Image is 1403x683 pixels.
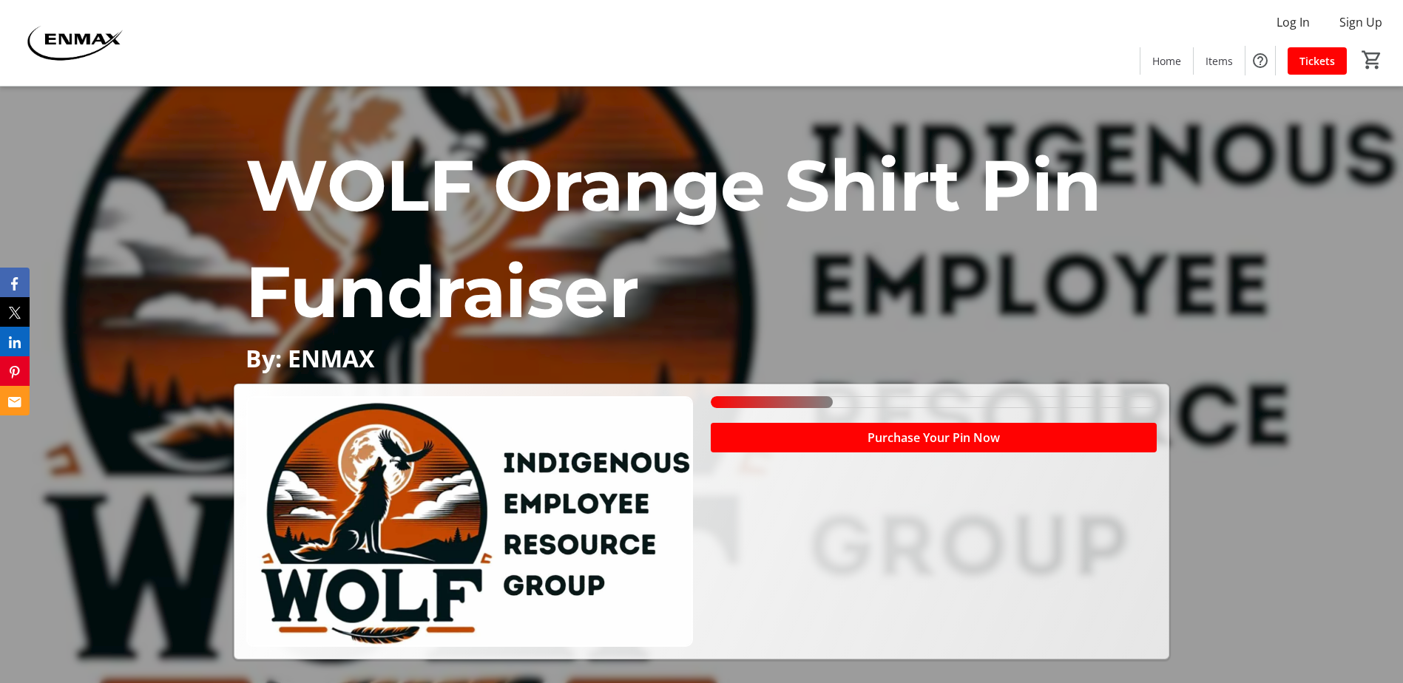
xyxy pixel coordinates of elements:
[246,142,1101,335] span: WOLF Orange Shirt Pin Fundraiser
[1288,47,1347,75] a: Tickets
[1359,47,1385,73] button: Cart
[711,423,1157,452] button: Purchase Your Pin Now
[711,396,1157,408] div: 27.500000000000004% of fundraising goal reached
[246,396,692,647] img: Campaign CTA Media Photo
[1140,47,1193,75] a: Home
[246,345,1157,371] p: By: ENMAX
[1152,53,1181,69] span: Home
[1299,53,1335,69] span: Tickets
[1265,10,1322,34] button: Log In
[1245,46,1275,75] button: Help
[1328,10,1394,34] button: Sign Up
[1277,13,1310,31] span: Log In
[1339,13,1382,31] span: Sign Up
[9,6,141,80] img: ENMAX 's Logo
[1194,47,1245,75] a: Items
[868,429,1000,446] span: Purchase Your Pin Now
[1206,53,1233,69] span: Items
